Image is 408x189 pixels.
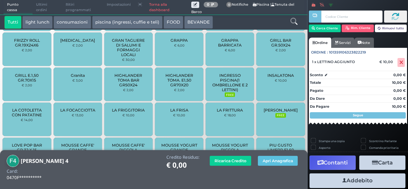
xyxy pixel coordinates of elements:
button: Contanti [310,156,356,170]
strong: Da Pagare [310,104,329,109]
span: INSALATONA [267,73,294,78]
span: GRILL E.1,50 GR.70X15 [8,73,46,83]
button: piscina (ingressi, cuffie e teli) [92,16,163,29]
span: LOVE POP BAR GR.32 X 15 [8,143,46,152]
strong: Segue [353,113,363,117]
small: € 10,00 [122,113,135,117]
span: INGRESSO PISCINA(1 OMBRELLONE E 2 LETTINI) [211,73,249,92]
input: Codice Cliente [321,11,382,23]
small: € 2,00 [275,48,286,52]
span: Ordine : [311,50,328,55]
span: Impostazioni [103,0,134,9]
a: Torna alla dashboard [146,0,191,15]
span: GRILL BAR GR.50X24 [262,38,300,47]
a: Servizi [331,38,354,48]
small: € 30,00 [122,58,135,62]
label: Comanda prioritaria [369,146,398,150]
span: HIGHLANDER TOMA. E1,50 GR70X20 [160,73,198,87]
small: € 2,00 [72,43,83,47]
button: consumazioni [54,16,91,29]
span: [PERSON_NAME] [264,108,298,113]
button: BEVANDE [184,16,213,29]
b: [PERSON_NAME] 4 [21,157,69,164]
span: GRAPPA BARRICATA [211,38,249,47]
button: Ricarica Credito [210,156,251,166]
span: LA FRISA [170,108,188,113]
span: Ritiri programmati [62,0,103,15]
button: light lunch [22,16,53,29]
label: Stampa una copia [319,139,345,143]
button: Rimuovi tutto [375,25,407,32]
strong: Pagato [310,88,323,93]
small: € 6,00 [225,48,235,52]
span: MOUSSE CAFFE' GRANDE [59,143,97,152]
strong: 0,00 € [393,73,406,77]
small: € 10,00 [275,78,287,82]
small: FREE [225,92,235,97]
strong: Sconto [310,72,323,78]
strong: 0,00 € [393,88,406,93]
span: LA FRITTURA [217,108,243,113]
button: Rim. Cliente [342,25,374,32]
span: [MEDICAL_DATA] [60,38,95,43]
span: HIGHLANDER TOMA BAR GR50X24 [110,73,148,87]
span: 1 x LETTINO AGGIUNTO [312,60,355,64]
span: Granita [71,73,85,78]
h1: € 0,00 [166,161,200,169]
span: LA FOCACCIOTTA [60,108,95,113]
small: € 2,00 [174,88,185,92]
small: € 2,00 [22,83,32,87]
h4: Card: [7,169,18,174]
button: Carta [359,156,405,170]
label: Scontrino Parlante [369,139,397,143]
span: PIU GUSTO LIMEPR E1,50 GR70X15 [262,143,300,157]
strong: Da Dare [310,96,325,101]
button: Apri Anagrafica [258,156,298,166]
span: MOUSSE YOGURT PICCOLA [211,143,249,152]
button: Cerca Cliente [309,25,341,32]
div: € 10,00 [378,60,396,64]
small: € 2,00 [22,48,32,52]
small: € 18,00 [224,113,236,117]
span: FRIZZY ROLL GR.19X24X6 [8,38,46,47]
span: Ultimi ordini [33,0,62,15]
small: € 10,00 [173,113,185,117]
span: Punto cassa [4,0,33,15]
span: 0 [226,2,232,8]
span: GRAN TAGLIERE DI SALUMI E FORMAGGI LOCALI [110,38,148,57]
a: Ordine [309,38,331,48]
span: 101359106323822219 [329,50,366,55]
span: MOUSSE YOGURT GRANDE [160,143,198,152]
span: LA COTOLETTA CON PATATINE [8,108,46,117]
strong: 0,00 € [393,96,406,101]
label: Asporto [319,146,331,150]
small: € 3,00 [72,78,83,82]
small: FREE [275,113,286,118]
small: € 6,00 [174,43,185,47]
img: fiorino 4 [7,155,19,167]
button: FOOD [164,16,183,29]
span: GRAPPA [171,38,188,43]
span: MOUSSE CAFFE' PICCOLA [110,143,148,152]
small: € 13,00 [72,113,84,117]
button: Addebito [310,173,405,188]
strong: 10,00 € [392,80,406,85]
small: € 2,00 [123,88,134,92]
strong: Totale [310,80,321,85]
a: Note [354,38,374,48]
button: Tutti [4,16,21,29]
b: 0 [207,2,209,7]
h4: Credito Residuo: [166,155,200,160]
span: LA FRIGGITORIA [112,108,145,113]
strong: 10,00 € [392,104,406,109]
small: € 14,00 [21,118,33,122]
